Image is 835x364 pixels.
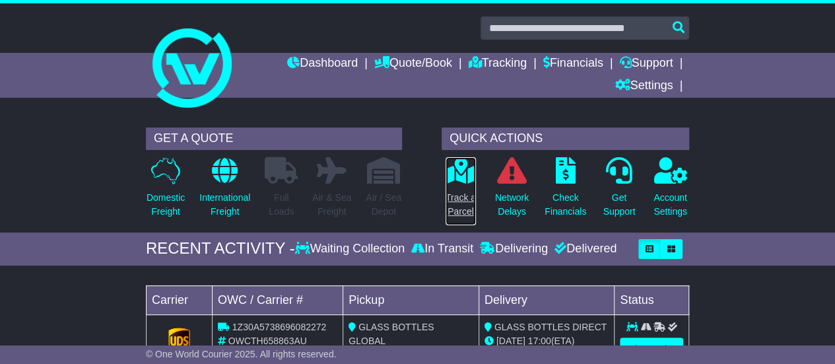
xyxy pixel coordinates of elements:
a: Quote/Book [374,53,452,75]
div: In Transit [408,242,477,256]
p: Track a Parcel [446,191,476,219]
img: GetCarrierServiceLogo [168,328,191,354]
a: Tracking [469,53,527,75]
a: Financials [543,53,603,75]
div: GET A QUOTE [146,127,402,150]
a: Support [619,53,673,75]
p: Domestic Freight [147,191,185,219]
a: Settings [615,75,673,98]
p: Get Support [603,191,635,219]
span: [DATE] [496,336,525,346]
div: Delivering [477,242,551,256]
p: Air & Sea Freight [312,191,351,219]
span: © One World Courier 2025. All rights reserved. [146,349,337,359]
a: InternationalFreight [199,157,251,226]
div: Waiting Collection [295,242,408,256]
a: View Order [620,338,683,361]
div: Delivered [551,242,617,256]
p: Network Delays [495,191,529,219]
a: Track aParcel [445,157,477,226]
a: NetworkDelays [494,157,529,226]
span: GLASS BOTTLES GLOBAL [349,322,434,346]
p: Check Financials [545,191,586,219]
td: Status [615,285,689,314]
a: DomesticFreight [146,157,185,226]
div: RECENT ACTIVITY - [146,239,295,258]
div: (ETA) [484,334,609,348]
a: Dashboard [287,53,358,75]
td: Carrier [146,285,212,314]
td: Pickup [343,285,479,314]
p: Air / Sea Depot [366,191,401,219]
span: OWCTH658863AU [228,336,307,346]
td: Delivery [479,285,615,314]
a: AccountSettings [653,157,688,226]
div: QUICK ACTIONS [442,127,689,150]
a: GetSupport [602,157,636,226]
span: 17:00 [528,336,551,346]
span: GLASS BOTTLES DIRECT [494,322,607,332]
td: OWC / Carrier # [212,285,343,314]
p: International Freight [199,191,250,219]
span: 1Z30A5738696082272 [232,322,326,332]
a: CheckFinancials [544,157,587,226]
p: Full Loads [265,191,298,219]
p: Account Settings [653,191,687,219]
